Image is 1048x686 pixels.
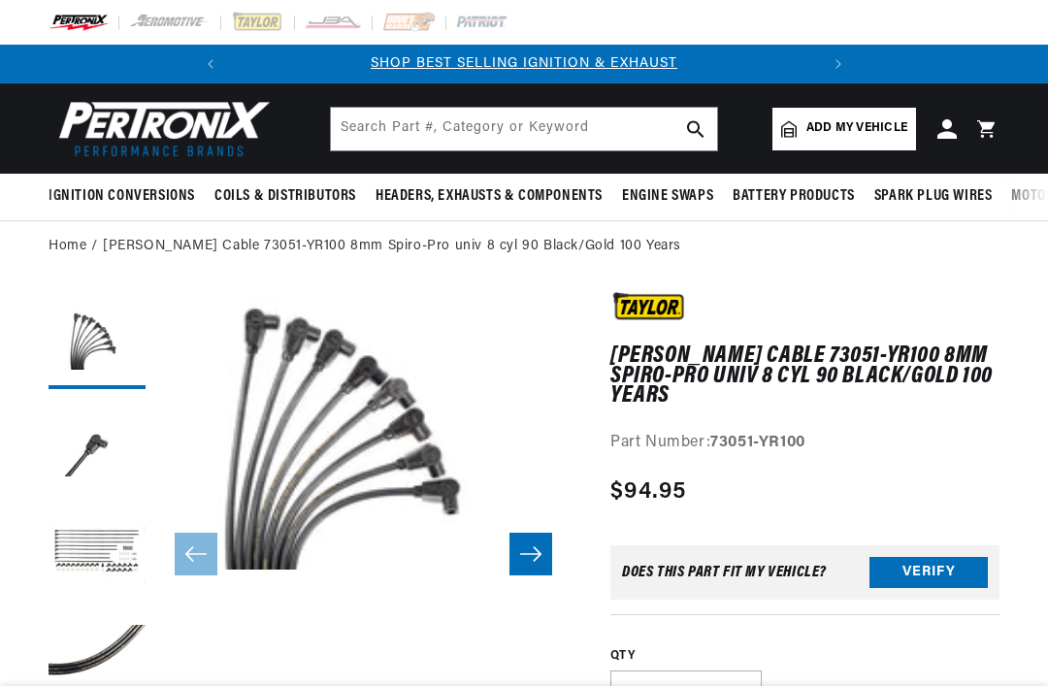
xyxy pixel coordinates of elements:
[874,186,993,207] span: Spark Plug Wires
[49,236,999,257] nav: breadcrumbs
[819,45,858,83] button: Translation missing: en.sections.announcements.next_announcement
[230,53,819,75] div: Announcement
[723,174,865,219] summary: Battery Products
[371,56,677,71] a: SHOP BEST SELLING IGNITION & EXHAUST
[49,506,146,603] button: Load image 3 in gallery view
[622,186,713,207] span: Engine Swaps
[674,108,717,150] button: search button
[214,186,356,207] span: Coils & Distributors
[205,174,366,219] summary: Coils & Distributors
[376,186,603,207] span: Headers, Exhausts & Components
[49,174,205,219] summary: Ignition Conversions
[610,648,999,665] label: QTY
[610,474,687,509] span: $94.95
[49,95,272,162] img: Pertronix
[191,45,230,83] button: Translation missing: en.sections.announcements.previous_announcement
[610,431,999,456] div: Part Number:
[806,119,907,138] span: Add my vehicle
[49,186,195,207] span: Ignition Conversions
[612,174,723,219] summary: Engine Swaps
[49,236,86,257] a: Home
[331,108,717,150] input: Search Part #, Category or Keyword
[230,53,819,75] div: 1 of 2
[175,533,217,575] button: Slide left
[622,565,827,580] div: Does This part fit My vehicle?
[366,174,612,219] summary: Headers, Exhausts & Components
[49,399,146,496] button: Load image 2 in gallery view
[869,557,988,588] button: Verify
[610,346,999,406] h1: [PERSON_NAME] Cable 73051-YR100 8mm Spiro-Pro univ 8 cyl 90 Black/Gold 100 Years
[710,435,805,450] strong: 73051-YR100
[509,533,552,575] button: Slide right
[49,292,146,389] button: Load image 1 in gallery view
[103,236,681,257] a: [PERSON_NAME] Cable 73051-YR100 8mm Spiro-Pro univ 8 cyl 90 Black/Gold 100 Years
[772,108,916,150] a: Add my vehicle
[733,186,855,207] span: Battery Products
[865,174,1002,219] summary: Spark Plug Wires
